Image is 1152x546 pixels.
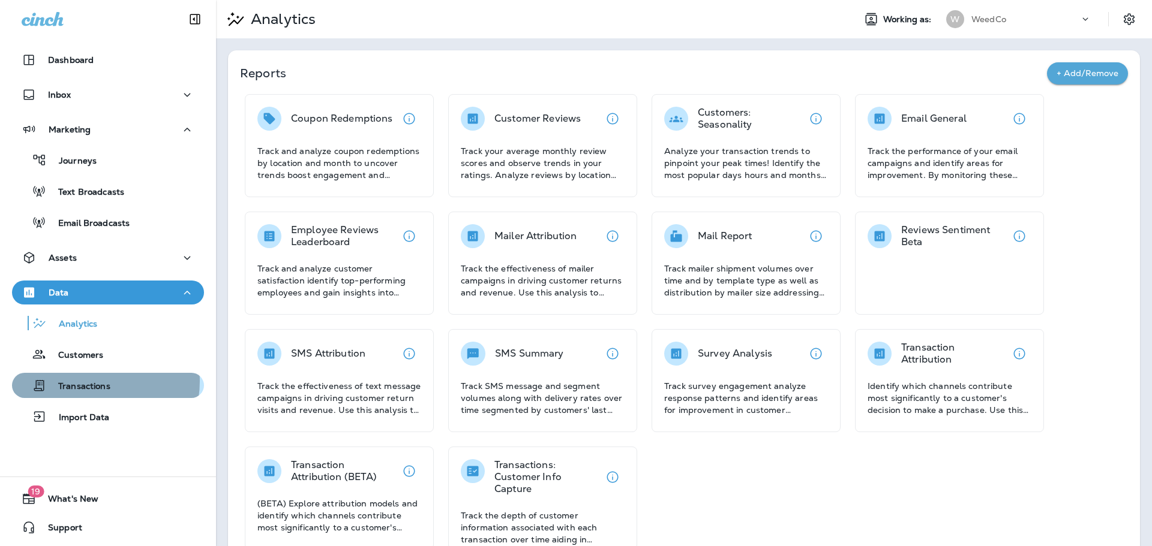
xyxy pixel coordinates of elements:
[49,125,91,134] p: Marketing
[495,348,564,360] p: SMS Summary
[804,224,828,248] button: View details
[46,218,130,230] p: Email Broadcasts
[48,55,94,65] p: Dashboard
[12,280,204,304] button: Data
[461,263,625,298] p: Track the effectiveness of mailer campaigns in driving customer returns and revenue. Use this ana...
[1007,342,1031,366] button: View details
[47,412,110,424] p: Import Data
[1047,62,1128,85] button: + Add/Remove
[698,348,772,360] p: Survey Analysis
[494,230,577,242] p: Mailer Attribution
[291,224,397,248] p: Employee Reviews Leaderboard
[883,14,934,25] span: Working as:
[601,465,625,489] button: View details
[868,380,1031,416] p: Identify which channels contribute most significantly to a customer's decision to make a purchase...
[12,246,204,270] button: Assets
[397,107,421,131] button: View details
[397,459,421,483] button: View details
[601,224,625,248] button: View details
[47,319,97,330] p: Analytics
[601,107,625,131] button: View details
[178,7,212,31] button: Collapse Sidebar
[698,230,752,242] p: Mail Report
[698,107,804,131] p: Customers: Seasonality
[901,342,1007,366] p: Transaction Attribution
[291,113,393,125] p: Coupon Redemptions
[494,113,581,125] p: Customer Reviews
[12,515,204,539] button: Support
[804,342,828,366] button: View details
[291,459,397,483] p: Transaction Attribution (BETA)
[804,107,828,131] button: View details
[47,156,97,167] p: Journeys
[246,10,316,28] p: Analytics
[12,373,204,398] button: Transactions
[12,117,204,141] button: Marketing
[901,224,1007,248] p: Reviews Sentiment Beta
[1118,8,1140,30] button: Settings
[12,147,204,173] button: Journeys
[12,83,204,107] button: Inbox
[240,65,1047,82] p: Reports
[46,187,124,198] p: Text Broadcasts
[48,90,71,99] p: Inbox
[12,404,204,429] button: Import Data
[12,487,204,511] button: 19What's New
[291,348,365,360] p: SMS Attribution
[664,380,828,416] p: Track survey engagement analyze response patterns and identify areas for improvement in customer ...
[257,145,421,181] p: Track and analyze coupon redemptions by location and month to uncover trends boost engagement and...
[36,523,82,537] span: Support
[664,145,828,181] p: Analyze your transaction trends to pinpoint your peak times! Identify the most popular days hours...
[12,179,204,204] button: Text Broadcasts
[49,288,69,297] p: Data
[461,380,625,416] p: Track SMS message and segment volumes along with delivery rates over time segmented by customers'...
[1007,107,1031,131] button: View details
[1007,224,1031,248] button: View details
[257,380,421,416] p: Track the effectiveness of text message campaigns in driving customer return visits and revenue. ...
[257,263,421,298] p: Track and analyze customer satisfaction identify top-performing employees and gain insights into ...
[868,145,1031,181] p: Track the performance of your email campaigns and identify areas for improvement. By monitoring t...
[901,113,967,125] p: Email General
[12,342,204,367] button: Customers
[494,459,601,495] p: Transactions: Customer Info Capture
[461,509,625,545] p: Track the depth of customer information associated with each transaction over time aiding in asse...
[397,342,421,366] button: View details
[12,210,204,235] button: Email Broadcasts
[28,485,44,497] span: 19
[36,494,98,508] span: What's New
[664,263,828,298] p: Track mailer shipment volumes over time and by template type as well as distribution by mailer si...
[257,497,421,533] p: (BETA) Explore attribution models and identify which channels contribute most significantly to a ...
[946,10,964,28] div: W
[12,310,204,336] button: Analytics
[461,145,625,181] p: Track your average monthly review scores and observe trends in your ratings. Analyze reviews by l...
[397,224,421,248] button: View details
[46,350,103,361] p: Customers
[971,14,1006,24] p: WeedCo
[49,253,77,263] p: Assets
[601,342,625,366] button: View details
[46,381,110,393] p: Transactions
[12,48,204,72] button: Dashboard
